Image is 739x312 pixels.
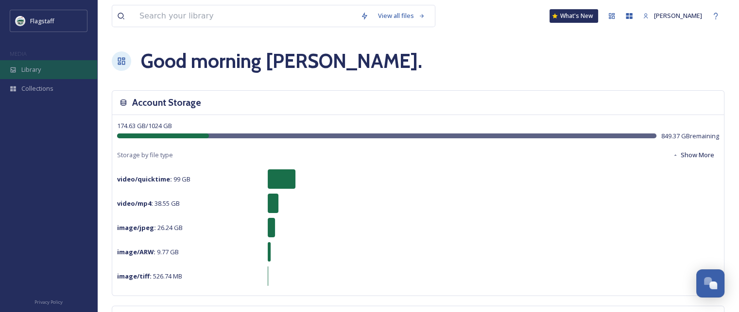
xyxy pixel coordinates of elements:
[696,269,724,297] button: Open Chat
[135,5,356,27] input: Search your library
[34,296,63,307] a: Privacy Policy
[117,150,173,160] span: Storage by file type
[141,47,422,76] h1: Good morning [PERSON_NAME] .
[638,6,707,25] a: [PERSON_NAME]
[34,299,63,305] span: Privacy Policy
[117,247,179,256] span: 9.77 GB
[117,121,172,130] span: 174.63 GB / 1024 GB
[550,9,598,23] a: What's New
[654,11,702,20] span: [PERSON_NAME]
[117,272,182,280] span: 526.74 MB
[117,223,156,232] strong: image/jpeg :
[30,16,54,25] span: Flagstaff
[16,16,25,26] img: images%20%282%29.jpeg
[117,199,153,208] strong: video/mp4 :
[661,131,719,141] span: 849.37 GB remaining
[117,247,155,256] strong: image/ARW :
[10,50,27,57] span: MEDIA
[117,175,172,183] strong: video/quicktime :
[132,96,201,110] h3: Account Storage
[117,223,183,232] span: 26.24 GB
[117,199,180,208] span: 38.55 GB
[117,175,190,183] span: 99 GB
[21,65,41,74] span: Library
[668,146,719,164] button: Show More
[373,6,430,25] a: View all files
[117,272,152,280] strong: image/tiff :
[21,84,53,93] span: Collections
